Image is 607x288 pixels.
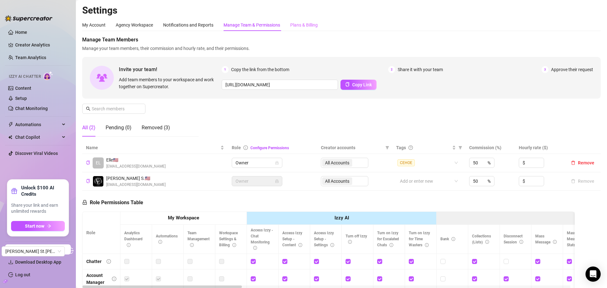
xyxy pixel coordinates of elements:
span: Role [232,145,241,150]
span: 3 [542,66,549,73]
a: Home [15,30,27,35]
span: Elle 🇺🇸 [106,156,166,163]
span: Manage Team Members [82,36,601,44]
span: info-circle [298,243,302,247]
span: info-circle [485,240,489,244]
a: Content [15,86,31,91]
span: download [8,260,13,265]
div: Removed (3) [142,124,170,132]
span: arrow-right [47,224,51,228]
button: Remove [568,177,597,185]
span: copy [86,161,90,165]
span: info-circle [107,259,111,264]
span: Approve their request [551,66,593,73]
span: 2 [388,66,395,73]
span: info-circle [253,246,257,250]
span: delete [571,161,575,165]
img: Landry St.patrick [93,176,103,187]
span: gift [11,188,17,194]
strong: My Workspace [168,215,199,221]
th: Hourly rate ($) [515,142,565,154]
span: Tags [396,144,406,151]
span: Automations [156,234,178,244]
div: Account Manager [86,272,107,286]
span: lock [275,179,279,183]
span: 1 [222,66,229,73]
span: Workspace Settings & Billing [219,231,238,247]
strong: Izzy AI [334,215,349,221]
span: lock [275,161,279,165]
span: Add team members to your workspace and work together on Supercreator. [119,76,219,90]
span: Mass Message [535,234,557,244]
span: info-circle [425,243,429,247]
button: Copy Teammate ID [86,179,90,183]
span: Team Management [187,231,210,247]
span: Izzy AI Chatter [9,74,41,80]
th: Commission (%) [465,142,515,154]
span: Owner [236,158,279,168]
span: thunderbolt [8,122,13,127]
span: Disconnect Session [504,234,523,244]
div: Open Intercom Messenger [586,267,601,282]
span: question-circle [408,145,413,150]
span: info-circle [127,243,131,247]
span: lock [82,200,87,205]
span: info-circle [389,243,393,247]
span: Remove [578,160,594,165]
span: build [3,279,8,284]
span: copy [86,179,90,183]
span: [PERSON_NAME] S. 🇺🇸 [106,175,166,182]
span: [EMAIL_ADDRESS][DOMAIN_NAME] [106,163,166,169]
button: Copy Link [340,80,377,90]
span: Start now [25,224,44,229]
th: Name [82,142,228,154]
span: Name [86,144,219,151]
h5: Role Permissions Table [82,199,143,206]
button: Copy Teammate ID [86,161,90,165]
a: Setup [15,96,27,101]
span: Analytics Dashboard [124,231,143,247]
span: Share your link and earn unlimited rewards [11,202,65,215]
div: Chatter [86,258,101,265]
span: filter [385,146,389,150]
span: logout [67,248,74,254]
span: info-circle [243,145,248,150]
span: copy [345,82,350,87]
span: filter [457,143,463,152]
span: info-circle [190,243,194,247]
span: info-circle [348,240,352,244]
button: Remove [568,159,597,167]
a: Team Analytics [15,55,46,60]
h2: Settings [82,4,601,16]
div: My Account [82,21,106,28]
span: Automations [15,119,60,130]
span: Invite your team! [119,65,222,73]
img: Chat Copilot [8,135,12,139]
span: info-circle [158,240,162,244]
span: Bank [440,237,455,241]
span: filter [458,146,462,150]
a: Chat Monitoring [15,106,48,111]
div: Pending (0) [106,124,132,132]
span: info-circle [451,237,455,241]
strong: Unlock $100 AI Credits [21,185,65,197]
img: AI Chatter [43,71,53,80]
img: logo-BBDzfeDw.svg [5,15,52,21]
span: Chat Copilot [15,132,60,142]
div: Manage Team & Permissions [224,21,280,28]
span: info-circle [330,243,334,247]
a: Configure Permissions [250,146,289,150]
span: info-circle [553,240,557,244]
span: Turn on Izzy for Escalated Chats [377,231,399,247]
span: Manage your team members, their commission and hourly rate, and their permissions. [82,45,601,52]
span: Share it with your team [398,66,443,73]
span: [EMAIL_ADDRESS][DOMAIN_NAME] [106,182,166,188]
span: Access Izzy - Chat Monitoring [251,228,273,250]
span: Copy Link [352,82,372,87]
span: filter [384,143,390,152]
span: Mass Message Stats [567,231,582,247]
a: Log out [15,272,30,277]
a: Creator Analytics [15,40,66,50]
input: Search members [92,105,137,112]
div: All (2) [82,124,95,132]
